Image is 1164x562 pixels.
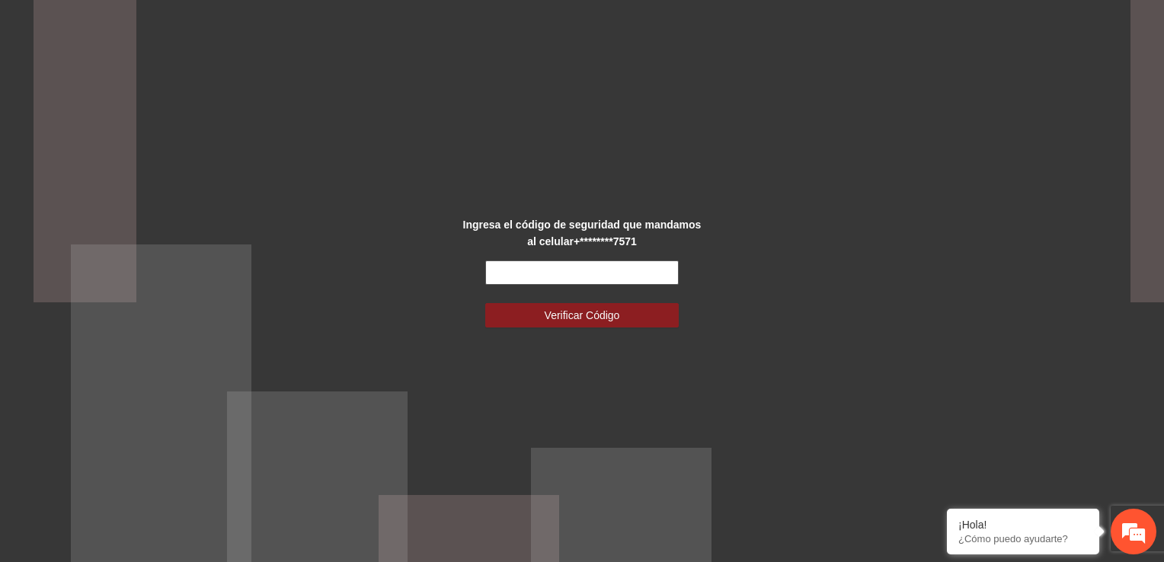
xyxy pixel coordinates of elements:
textarea: Escriba su mensaje y pulse “Intro” [8,388,290,442]
button: Verificar Código [485,303,680,327]
span: Estamos en línea. [88,190,210,343]
div: Chatee con nosotros ahora [79,78,256,97]
div: ¡Hola! [958,519,1088,531]
div: Minimizar ventana de chat en vivo [250,8,286,44]
strong: Ingresa el código de seguridad que mandamos al celular +********7571 [463,219,702,247]
span: Verificar Código [545,307,620,324]
p: ¿Cómo puedo ayudarte? [958,533,1088,544]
